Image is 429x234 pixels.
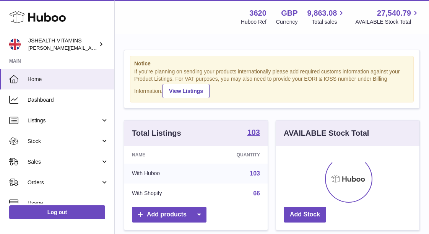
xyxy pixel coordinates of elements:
[134,60,409,67] strong: Notice
[28,76,109,83] span: Home
[312,18,346,26] span: Total sales
[9,39,21,50] img: francesca@jshealthvitamins.com
[249,8,266,18] strong: 3620
[28,37,97,52] div: JSHEALTH VITAMINS
[307,8,346,26] a: 9,863.08 Total sales
[355,18,420,26] span: AVAILABLE Stock Total
[162,84,210,98] a: View Listings
[124,184,201,203] td: With Shopify
[124,146,201,164] th: Name
[377,8,411,18] span: 27,540.79
[28,158,101,166] span: Sales
[253,190,260,197] a: 66
[276,18,298,26] div: Currency
[281,8,297,18] strong: GBP
[28,45,153,51] span: [PERSON_NAME][EMAIL_ADDRESS][DOMAIN_NAME]
[247,128,260,138] a: 103
[307,8,337,18] span: 9,863.08
[132,128,181,138] h3: Total Listings
[134,68,409,98] div: If you're planning on sending your products internationally please add required customs informati...
[132,207,206,223] a: Add products
[247,128,260,136] strong: 103
[201,146,268,164] th: Quantity
[284,207,326,223] a: Add Stock
[250,170,260,177] a: 103
[355,8,420,26] a: 27,540.79 AVAILABLE Stock Total
[28,179,101,186] span: Orders
[28,96,109,104] span: Dashboard
[241,18,266,26] div: Huboo Ref
[28,117,101,124] span: Listings
[9,205,105,219] a: Log out
[28,200,109,207] span: Usage
[284,128,369,138] h3: AVAILABLE Stock Total
[124,164,201,184] td: With Huboo
[28,138,101,145] span: Stock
